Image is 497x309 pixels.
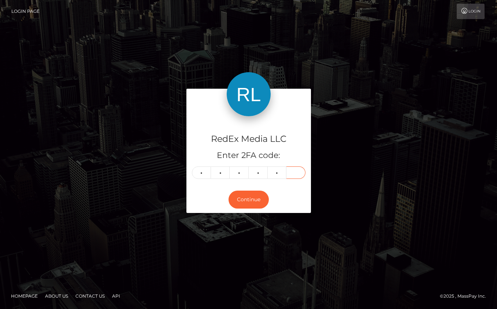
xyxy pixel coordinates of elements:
[457,4,485,19] a: Login
[229,191,269,209] button: Continue
[440,292,492,300] div: © 2025 , MassPay Inc.
[42,290,71,302] a: About Us
[192,150,305,161] h5: Enter 2FA code:
[11,4,40,19] a: Login Page
[73,290,108,302] a: Contact Us
[227,72,271,116] img: RedEx Media LLC
[109,290,123,302] a: API
[192,133,305,146] h4: RedEx Media LLC
[8,290,41,302] a: Homepage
